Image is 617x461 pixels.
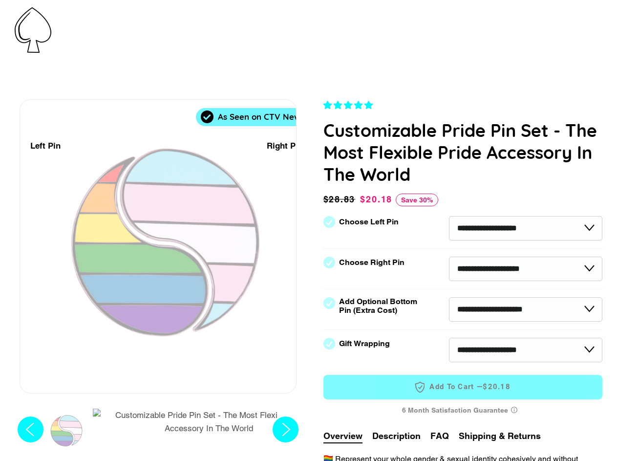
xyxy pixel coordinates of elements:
[93,409,325,435] img: Customizable Pride Pin Set - The Most Flexible Pride Accessory In The World
[15,7,51,53] img: Pin-Ace
[323,100,375,110] span: 4.83 stars
[267,139,303,153] div: Right Pin
[372,429,421,442] button: Description
[459,429,541,442] button: Shipping & Returns
[483,382,511,392] span: $20.18
[323,119,603,185] h1: Customizable Pride Pin Set - The Most Flexible Pride Accessory In The World
[90,408,328,439] button: Customizable Pride Pin Set - The Most Flexible Pride Accessory In The World
[339,218,399,226] label: Choose Left Pin
[339,339,390,348] label: Gift Wrapping
[360,194,392,204] span: $20.18
[15,408,46,454] button: Previous slide
[339,258,404,267] label: Choose Right Pin
[338,381,588,394] span: Add to Cart —
[270,408,301,454] button: Next slide
[339,297,421,315] label: Add Optional Bottom Pin (Extra Cost)
[323,401,603,419] div: 6 Month Satisfaction Guarantee
[323,193,358,206] span: $28.83
[323,375,603,399] button: Add to Cart —$20.18
[430,429,449,442] button: FAQ
[396,194,438,206] span: Save 30%
[323,429,362,443] button: Overview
